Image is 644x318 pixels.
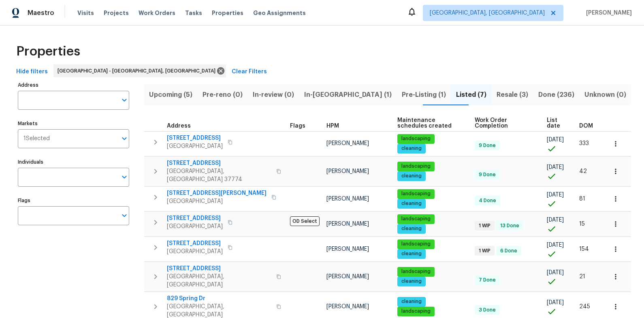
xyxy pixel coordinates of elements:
button: Clear Filters [228,64,270,79]
span: 15 [579,221,585,227]
span: cleaning [398,145,425,152]
span: [GEOGRAPHIC_DATA] [167,248,223,256]
span: [DATE] [547,270,564,275]
span: Properties [16,47,80,55]
span: Properties [212,9,243,17]
span: Pre-reno (0) [203,89,243,100]
span: [STREET_ADDRESS] [167,159,271,167]
span: cleaning [398,225,425,232]
span: In-review (0) [253,89,294,100]
span: [GEOGRAPHIC_DATA] - [GEOGRAPHIC_DATA], [GEOGRAPHIC_DATA] [58,67,219,75]
span: [PERSON_NAME] [326,169,369,174]
span: OD Select [290,216,320,226]
span: [DATE] [547,300,564,305]
span: 1 WIP [476,248,494,254]
span: Geo Assignments [253,9,306,17]
span: Maestro [28,9,54,17]
span: landscaping [398,268,434,275]
span: Clear Filters [232,67,267,77]
span: 333 [579,141,589,146]
span: Maintenance schedules created [397,117,461,129]
span: 3 Done [476,307,499,314]
div: [GEOGRAPHIC_DATA] - [GEOGRAPHIC_DATA], [GEOGRAPHIC_DATA] [53,64,226,77]
span: [STREET_ADDRESS] [167,134,223,142]
span: [STREET_ADDRESS][PERSON_NAME] [167,189,267,197]
span: [PERSON_NAME] [326,141,369,146]
span: DOM [579,123,593,129]
span: [GEOGRAPHIC_DATA], [GEOGRAPHIC_DATA] [430,9,545,17]
span: [STREET_ADDRESS] [167,239,223,248]
label: Individuals [18,160,129,164]
button: Hide filters [13,64,51,79]
span: 7 Done [476,277,499,284]
span: Resale (3) [496,89,528,100]
span: cleaning [398,278,425,285]
button: Open [119,171,130,183]
span: [STREET_ADDRESS] [167,214,223,222]
button: Open [119,133,130,144]
span: 245 [579,304,590,309]
span: 81 [579,196,585,202]
span: cleaning [398,250,425,257]
span: In-[GEOGRAPHIC_DATA] (1) [304,89,392,100]
label: Address [18,83,129,88]
span: landscaping [398,308,434,315]
span: [DATE] [547,137,564,143]
span: landscaping [398,241,434,248]
span: landscaping [398,216,434,222]
span: Done (236) [538,89,574,100]
span: [DATE] [547,192,564,198]
span: 1 WIP [476,222,494,229]
span: [GEOGRAPHIC_DATA], [GEOGRAPHIC_DATA] 37774 [167,167,271,184]
span: Visits [77,9,94,17]
span: 21 [579,274,585,280]
span: [STREET_ADDRESS] [167,265,271,273]
span: Pre-Listing (1) [402,89,446,100]
span: 154 [579,246,589,252]
span: landscaping [398,163,434,170]
span: Listed (7) [456,89,486,100]
span: 6 Done [497,248,520,254]
span: Work Orders [139,9,175,17]
span: [PERSON_NAME] [326,274,369,280]
button: Open [119,94,130,106]
span: 9 Done [476,171,499,178]
button: Open [119,210,130,221]
span: Projects [104,9,129,17]
span: [PERSON_NAME] [326,304,369,309]
span: Tasks [185,10,202,16]
span: 9 Done [476,142,499,149]
span: [PERSON_NAME] [583,9,632,17]
span: 13 Done [497,222,522,229]
span: Upcoming (5) [149,89,193,100]
span: 4 Done [476,197,499,204]
span: Address [167,123,191,129]
span: cleaning [398,173,425,179]
span: [PERSON_NAME] [326,196,369,202]
span: [GEOGRAPHIC_DATA] [167,197,267,205]
label: Flags [18,198,129,203]
span: landscaping [398,135,434,142]
span: Unknown (0) [584,89,626,100]
span: [GEOGRAPHIC_DATA] [167,142,223,150]
span: [DATE] [547,217,564,223]
span: [PERSON_NAME] [326,221,369,227]
span: [GEOGRAPHIC_DATA] [167,222,223,230]
span: Work Order Completion [475,117,533,129]
span: HPM [326,123,339,129]
span: List date [547,117,565,129]
span: [PERSON_NAME] [326,246,369,252]
span: [GEOGRAPHIC_DATA], [GEOGRAPHIC_DATA] [167,273,271,289]
span: [DATE] [547,164,564,170]
label: Markets [18,121,129,126]
span: 829 Spring Dr [167,295,271,303]
span: Hide filters [16,67,48,77]
span: landscaping [398,190,434,197]
span: 42 [579,169,587,174]
span: [DATE] [547,242,564,248]
span: 1 Selected [23,135,50,142]
span: cleaning [398,298,425,305]
span: cleaning [398,200,425,207]
span: Flags [290,123,305,129]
